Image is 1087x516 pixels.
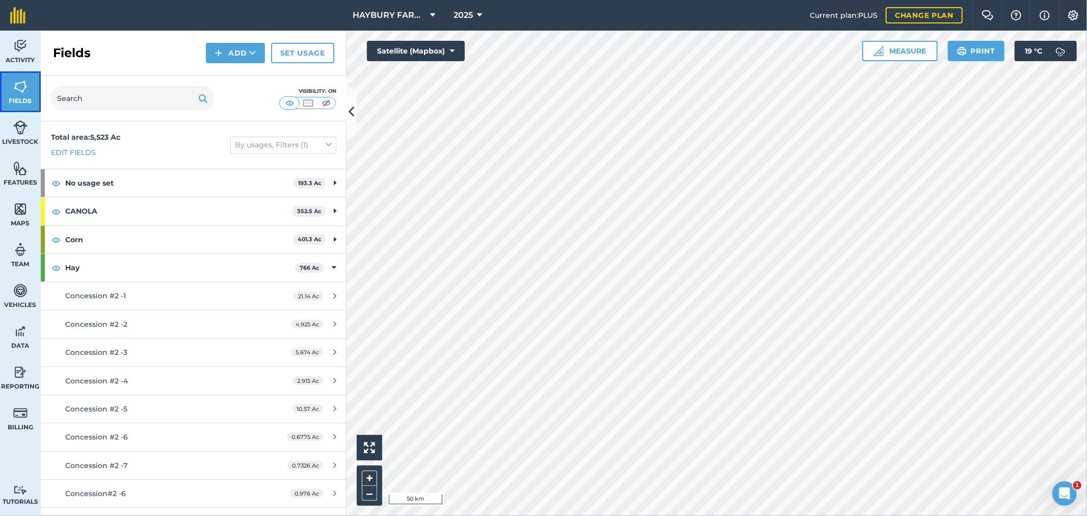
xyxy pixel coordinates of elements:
[13,324,28,339] img: svg+xml;base64,PD94bWwgdmVyc2lvbj0iMS4wIiBlbmNvZGluZz0idXRmLTgiPz4KPCEtLSBHZW5lcmF0b3I6IEFkb2JlIE...
[873,46,884,56] img: Ruler icon
[215,47,222,59] img: svg+xml;base64,PHN2ZyB4bWxucz0iaHR0cDovL3d3dy53My5vcmcvMjAwMC9zdmciIHdpZHRoPSIxNCIgaGVpZ2h0PSIyNC...
[1050,41,1071,61] img: svg+xml;base64,PD94bWwgdmVyc2lvbj0iMS4wIiBlbmNvZGluZz0idXRmLTgiPz4KPCEtLSBHZW5lcmF0b3I6IEFkb2JlIE...
[65,197,293,225] strong: CANOLA
[13,201,28,217] img: svg+xml;base64,PHN2ZyB4bWxucz0iaHR0cDovL3d3dy53My5vcmcvMjAwMC9zdmciIHdpZHRoPSI1NiIgaGVpZ2h0PSI2MC...
[65,489,126,498] span: Concession#2 -6
[291,320,323,328] span: 4.925 Ac
[302,98,314,108] img: svg+xml;base64,PHN2ZyB4bWxucz0iaHR0cDovL3d3dy53My5vcmcvMjAwMC9zdmciIHdpZHRoPSI1MCIgaGVpZ2h0PSI0MC...
[367,41,465,61] button: Satellite (Mapbox)
[13,283,28,298] img: svg+xml;base64,PD94bWwgdmVyc2lvbj0iMS4wIiBlbmNvZGluZz0idXRmLTgiPz4KPCEtLSBHZW5lcmF0b3I6IEFkb2JlIE...
[53,45,91,61] h2: Fields
[65,291,126,300] span: Concession #2 -1
[13,79,28,94] img: svg+xml;base64,PHN2ZyB4bWxucz0iaHR0cDovL3d3dy53My5vcmcvMjAwMC9zdmciIHdpZHRoPSI1NiIgaGVpZ2h0PSI2MC...
[957,45,967,57] img: svg+xml;base64,PHN2ZyB4bWxucz0iaHR0cDovL3d3dy53My5vcmcvMjAwMC9zdmciIHdpZHRoPSIxOSIgaGVpZ2h0PSIyNC...
[298,179,322,187] strong: 193.3 Ac
[41,197,347,225] div: CANOLA352.5 Ac
[300,264,320,271] strong: 766 Ac
[230,137,336,153] button: By usages, Filters (1)
[454,9,473,21] span: 2025
[65,348,127,357] span: Concession #2 -3
[65,254,295,281] strong: Hay
[810,10,878,21] span: Current plan : PLUS
[292,404,323,413] span: 10.57 Ac
[41,226,347,253] div: Corn401.3 Ac
[1052,481,1077,506] iframe: Intercom live chat
[287,461,323,470] span: 0.7326 Ac
[65,376,128,385] span: Concession #2 -4
[41,311,347,338] a: Concession #2 -24.925 Ac
[297,208,322,215] strong: 352.5 Ac
[862,41,938,61] button: Measure
[51,177,61,189] img: svg+xml;base64,PHN2ZyB4bWxucz0iaHR0cDovL3d3dy53My5vcmcvMjAwMC9zdmciIHdpZHRoPSIxOCIgaGVpZ2h0PSIyNC...
[1010,10,1022,20] img: A question mark icon
[362,471,377,486] button: +
[287,432,323,441] span: 0.6775 Ac
[293,376,323,385] span: 2.915 Ac
[51,205,61,218] img: svg+xml;base64,PHN2ZyB4bWxucz0iaHR0cDovL3d3dy53My5vcmcvMjAwMC9zdmciIHdpZHRoPSIxOCIgaGVpZ2h0PSIyNC...
[10,7,25,23] img: fieldmargin Logo
[279,87,336,95] div: Visibility: On
[294,292,323,300] span: 21.14 Ac
[13,405,28,421] img: svg+xml;base64,PD94bWwgdmVyc2lvbj0iMS4wIiBlbmNvZGluZz0idXRmLTgiPz4KPCEtLSBHZW5lcmF0b3I6IEFkb2JlIE...
[13,485,28,495] img: svg+xml;base64,PD94bWwgdmVyc2lvbj0iMS4wIiBlbmNvZGluZz0idXRmLTgiPz4KPCEtLSBHZW5lcmF0b3I6IEFkb2JlIE...
[51,133,120,142] strong: Total area : 5,523 Ac
[65,226,293,253] strong: Corn
[206,43,265,63] button: Add
[198,92,208,105] img: svg+xml;base64,PHN2ZyB4bWxucz0iaHR0cDovL3d3dy53My5vcmcvMjAwMC9zdmciIHdpZHRoPSIxOSIgaGVpZ2h0PSIyNC...
[41,480,347,507] a: Concession#2 -60.976 Ac
[290,489,323,498] span: 0.976 Ac
[51,262,61,274] img: svg+xml;base64,PHN2ZyB4bWxucz0iaHR0cDovL3d3dy53My5vcmcvMjAwMC9zdmciIHdpZHRoPSIxOCIgaGVpZ2h0PSIyNC...
[41,423,347,451] a: Concession #2 -60.6775 Ac
[1073,481,1081,489] span: 1
[13,242,28,257] img: svg+xml;base64,PD94bWwgdmVyc2lvbj0iMS4wIiBlbmNvZGluZz0idXRmLTgiPz4KPCEtLSBHZW5lcmF0b3I6IEFkb2JlIE...
[271,43,334,63] a: Set usage
[283,98,296,108] img: svg+xml;base64,PHN2ZyB4bWxucz0iaHR0cDovL3d3dy53My5vcmcvMjAwMC9zdmciIHdpZHRoPSI1MCIgaGVpZ2h0PSI0MC...
[41,282,347,309] a: Concession #2 -121.14 Ac
[13,365,28,380] img: svg+xml;base64,PD94bWwgdmVyc2lvbj0iMS4wIiBlbmNvZGluZz0idXRmLTgiPz4KPCEtLSBHZW5lcmF0b3I6IEFkb2JlIE...
[41,367,347,395] a: Concession #2 -42.915 Ac
[65,169,294,197] strong: No usage set
[41,452,347,479] a: Concession #2 -70.7326 Ac
[41,254,347,281] div: Hay766 Ac
[65,432,128,442] span: Concession #2 -6
[353,9,427,21] span: HAYBURY FARMS INC
[13,161,28,176] img: svg+xml;base64,PHN2ZyB4bWxucz0iaHR0cDovL3d3dy53My5vcmcvMjAwMC9zdmciIHdpZHRoPSI1NiIgaGVpZ2h0PSI2MC...
[13,120,28,135] img: svg+xml;base64,PD94bWwgdmVyc2lvbj0iMS4wIiBlbmNvZGluZz0idXRmLTgiPz4KPCEtLSBHZW5lcmF0b3I6IEFkb2JlIE...
[41,395,347,423] a: Concession #2 -510.57 Ac
[1015,41,1077,61] button: 19 °C
[362,486,377,501] button: –
[320,98,333,108] img: svg+xml;base64,PHN2ZyB4bWxucz0iaHR0cDovL3d3dy53My5vcmcvMjAwMC9zdmciIHdpZHRoPSI1MCIgaGVpZ2h0PSI0MC...
[13,38,28,54] img: svg+xml;base64,PD94bWwgdmVyc2lvbj0iMS4wIiBlbmNvZGluZz0idXRmLTgiPz4KPCEtLSBHZW5lcmF0b3I6IEFkb2JlIE...
[982,10,994,20] img: Two speech bubbles overlapping with the left bubble in the forefront
[1067,10,1079,20] img: A cog icon
[298,236,322,243] strong: 401.3 Ac
[65,404,127,414] span: Concession #2 -5
[1040,9,1050,21] img: svg+xml;base64,PHN2ZyB4bWxucz0iaHR0cDovL3d3dy53My5vcmcvMjAwMC9zdmciIHdpZHRoPSIxNyIgaGVpZ2h0PSIxNy...
[41,169,347,197] div: No usage set193.3 Ac
[51,86,214,111] input: Search
[1025,41,1042,61] span: 19 ° C
[51,234,61,246] img: svg+xml;base64,PHN2ZyB4bWxucz0iaHR0cDovL3d3dy53My5vcmcvMjAwMC9zdmciIHdpZHRoPSIxOCIgaGVpZ2h0PSIyNC...
[364,442,375,453] img: Four arrows, one pointing top left, one top right, one bottom right and the last bottom left
[65,320,127,329] span: Concession #2 -2
[65,461,127,470] span: Concession #2 -7
[41,339,347,366] a: Concession #2 -35.674 Ac
[886,7,963,23] a: Change plan
[291,348,323,356] span: 5.674 Ac
[948,41,1005,61] button: Print
[51,147,96,158] a: Edit fields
